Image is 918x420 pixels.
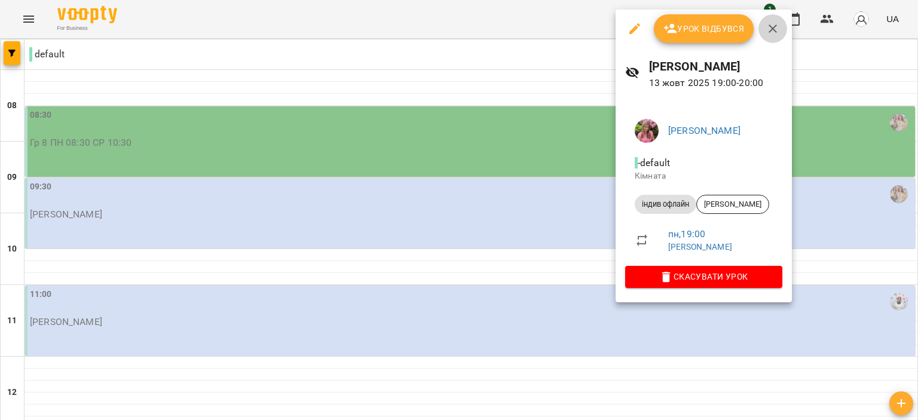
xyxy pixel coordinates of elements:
span: індив офлайн [635,199,696,210]
a: [PERSON_NAME] [668,125,740,136]
p: 13 жовт 2025 19:00 - 20:00 [649,76,782,90]
p: Кімната [635,170,773,182]
span: [PERSON_NAME] [697,199,769,210]
h6: [PERSON_NAME] [649,57,782,76]
div: [PERSON_NAME] [696,195,769,214]
button: Урок відбувся [654,14,754,43]
button: Скасувати Урок [625,266,782,287]
span: Урок відбувся [663,22,745,36]
span: Скасувати Урок [635,269,773,284]
a: пн , 19:00 [668,228,705,240]
span: - default [635,157,672,168]
a: [PERSON_NAME] [668,242,732,252]
img: 0502c3b370339a0a35e5e800d9b739c9.jpg [635,119,659,143]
